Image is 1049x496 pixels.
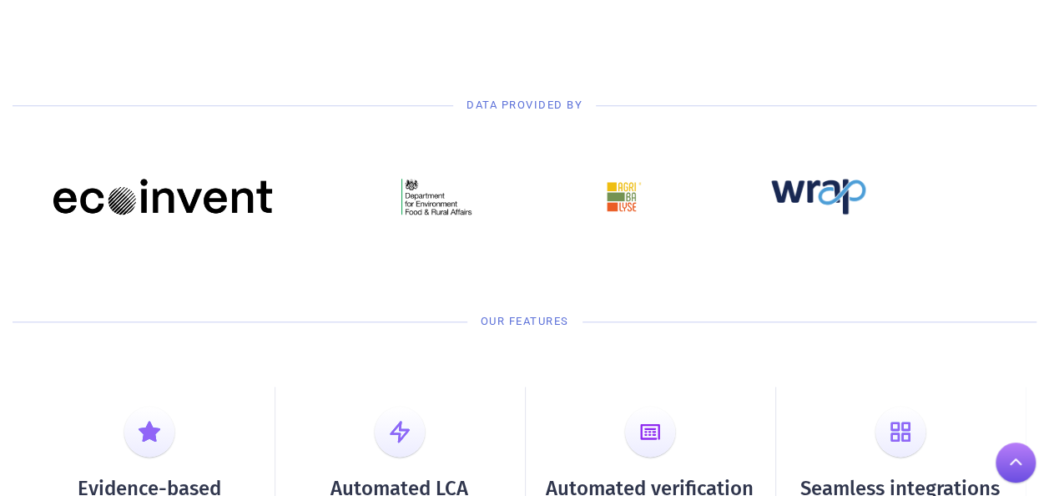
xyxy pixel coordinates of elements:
a: Home [179,39,239,73]
div: Data provided by [467,97,582,114]
div: About [239,39,299,73]
div: our Features [481,313,569,330]
a: Career [299,39,364,73]
div: About [252,46,285,66]
a: beta test [910,39,1000,73]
